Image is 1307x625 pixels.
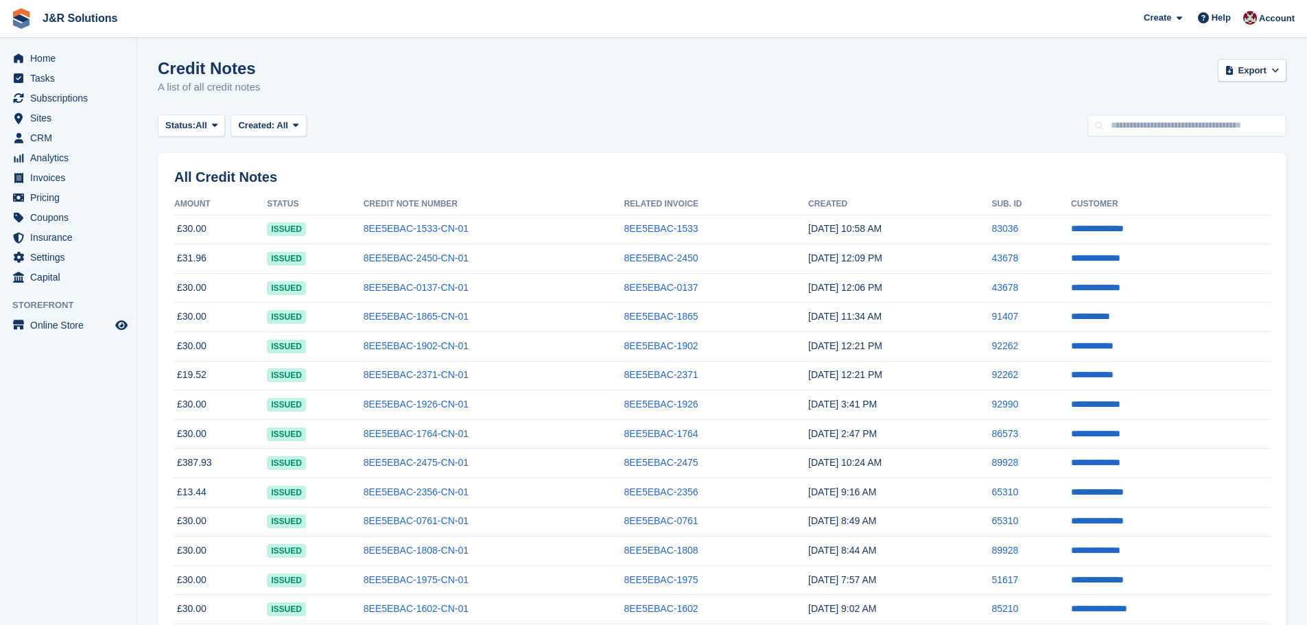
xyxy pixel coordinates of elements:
[808,457,882,468] time: 2025-09-15 09:24:42 UTC
[267,340,306,353] span: issued
[267,193,363,215] th: Status
[1218,59,1286,82] button: Export
[238,120,274,130] span: Created:
[1243,11,1257,25] img: Julie Morgan
[7,148,130,167] a: menu
[1212,11,1231,25] span: Help
[174,332,267,362] td: £30.00
[624,311,698,322] a: 8EE5EBAC-1865
[267,310,306,324] span: issued
[991,574,1018,585] a: 51617
[7,128,130,148] a: menu
[364,223,469,234] a: 8EE5EBAC-1533-CN-01
[991,603,1018,614] a: 85210
[808,603,876,614] time: 2025-09-10 08:02:45 UTC
[174,244,267,274] td: £31.96
[991,545,1018,556] a: 89928
[174,595,267,624] td: £30.00
[276,120,288,130] span: All
[808,340,882,351] time: 2025-09-23 11:21:33 UTC
[364,486,469,497] a: 8EE5EBAC-2356-CN-01
[364,545,469,556] a: 8EE5EBAC-1808-CN-01
[30,208,113,227] span: Coupons
[267,427,306,441] span: issued
[267,222,306,236] span: issued
[624,515,698,526] a: 8EE5EBAC-0761
[174,565,267,595] td: £30.00
[267,252,306,266] span: issued
[30,89,113,108] span: Subscriptions
[174,536,267,566] td: £30.00
[364,428,469,439] a: 8EE5EBAC-1764-CN-01
[808,574,876,585] time: 2025-09-11 06:57:32 UTC
[624,369,698,380] a: 8EE5EBAC-2371
[158,115,225,137] button: Status: All
[808,369,882,380] time: 2025-09-23 11:21:11 UTC
[7,188,130,207] a: menu
[267,544,306,558] span: issued
[991,515,1018,526] a: 65310
[174,193,267,215] th: Amount
[364,369,469,380] a: 8EE5EBAC-2371-CN-01
[174,507,267,536] td: £30.00
[991,428,1018,439] a: 86573
[7,316,130,335] a: menu
[364,311,469,322] a: 8EE5EBAC-1865-CN-01
[991,340,1018,351] a: 92262
[30,108,113,128] span: Sites
[30,316,113,335] span: Online Store
[231,115,306,137] button: Created: All
[624,340,698,351] a: 8EE5EBAC-1902
[174,449,267,478] td: £387.93
[991,399,1018,410] a: 92990
[364,399,469,410] a: 8EE5EBAC-1926-CN-01
[1259,12,1295,25] span: Account
[991,311,1018,322] a: 91407
[267,602,306,616] span: issued
[12,298,137,312] span: Storefront
[7,228,130,247] a: menu
[808,311,882,322] time: 2025-09-27 10:34:29 UTC
[808,428,877,439] time: 2025-09-15 13:47:49 UTC
[624,486,698,497] a: 8EE5EBAC-2356
[267,574,306,587] span: issued
[267,456,306,470] span: issued
[267,486,306,499] span: issued
[267,281,306,295] span: issued
[624,457,698,468] a: 8EE5EBAC-2475
[30,49,113,68] span: Home
[1071,193,1270,215] th: Customer
[624,603,698,614] a: 8EE5EBAC-1602
[30,248,113,267] span: Settings
[991,457,1018,468] a: 89928
[158,59,260,78] h1: Credit Notes
[158,80,260,95] p: A list of all credit notes
[174,478,267,508] td: £13.44
[364,282,469,293] a: 8EE5EBAC-0137-CN-01
[991,193,1071,215] th: Sub. ID
[267,368,306,382] span: issued
[174,169,1270,185] h2: All Credit Notes
[624,428,698,439] a: 8EE5EBAC-1764
[7,69,130,88] a: menu
[808,252,882,263] time: 2025-09-29 11:09:16 UTC
[7,49,130,68] a: menu
[364,574,469,585] a: 8EE5EBAC-1975-CN-01
[7,208,130,227] a: menu
[364,457,469,468] a: 8EE5EBAC-2475-CN-01
[30,128,113,148] span: CRM
[11,8,32,29] img: stora-icon-8386f47178a22dfd0bd8f6a31ec36ba5ce8667c1dd55bd0f319d3a0aa187defe.svg
[624,545,698,556] a: 8EE5EBAC-1808
[808,545,876,556] time: 2025-09-15 07:44:31 UTC
[364,603,469,614] a: 8EE5EBAC-1602-CN-01
[624,282,698,293] a: 8EE5EBAC-0137
[1238,64,1267,78] span: Export
[30,228,113,247] span: Insurance
[624,193,808,215] th: Related Invoice
[808,515,876,526] time: 2025-09-15 07:49:01 UTC
[624,252,698,263] a: 8EE5EBAC-2450
[30,168,113,187] span: Invoices
[196,119,207,132] span: All
[1144,11,1171,25] span: Create
[267,398,306,412] span: issued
